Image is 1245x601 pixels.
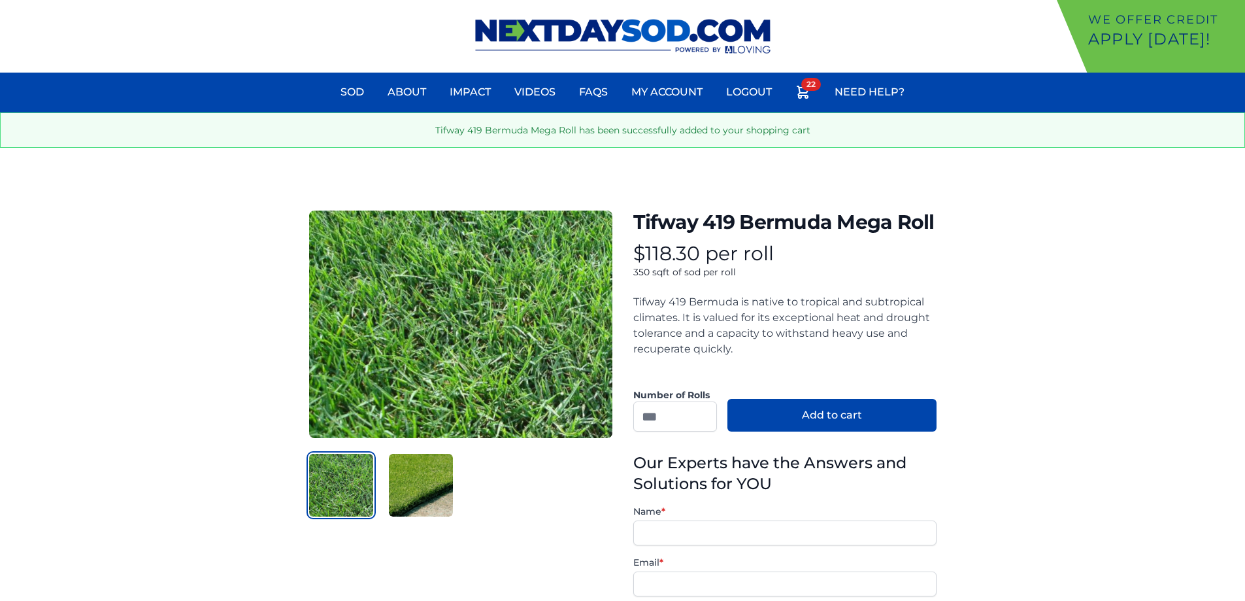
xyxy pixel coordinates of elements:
[633,388,717,402] label: Number of Rolls
[442,77,499,108] a: Impact
[801,78,821,91] span: 22
[633,242,937,266] p: $118.30 per roll
[309,211,612,438] img: Detail Product Image 1
[389,454,453,517] img: Product Image 2
[633,505,937,518] label: Name
[633,266,937,279] p: 350 sqft of sod per roll
[718,77,780,108] a: Logout
[633,453,937,494] h3: Our Experts have the Answers and Solutions for YOU
[727,399,937,432] button: Add to cart
[333,77,372,108] a: Sod
[1088,29,1240,50] p: Apply [DATE]!
[633,211,937,234] h1: Tifway 419 Bermuda Mega Roll
[1088,10,1240,29] p: We offer Credit
[633,556,937,569] label: Email
[571,77,616,108] a: FAQs
[623,77,710,108] a: My Account
[11,124,1234,137] p: Tifway 419 Bermuda Mega Roll has been successfully added to your shopping cart
[380,77,434,108] a: About
[506,77,563,108] a: Videos
[309,454,373,517] img: Product Image 1
[827,77,912,108] a: Need Help?
[633,294,937,373] div: Tifway 419 Bermuda is native to tropical and subtropical climates. It is valued for its exception...
[788,77,819,112] a: 22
